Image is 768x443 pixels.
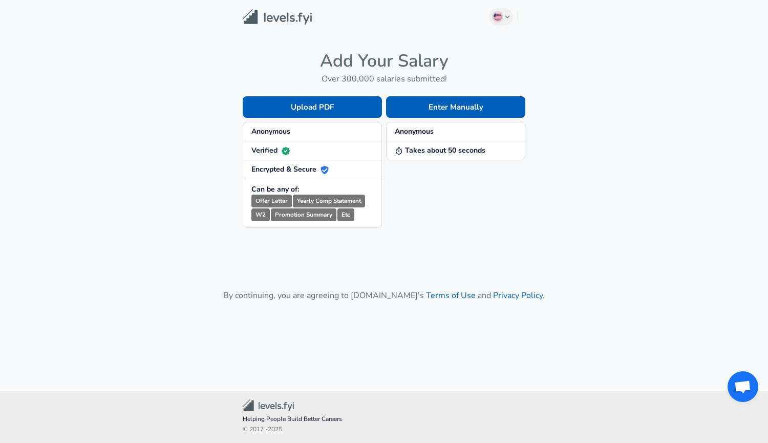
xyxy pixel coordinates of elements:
button: Upload PDF [243,96,382,118]
strong: Anonymous [395,126,434,136]
h4: Add Your Salary [243,50,525,72]
img: Levels.fyi Community [243,399,294,411]
strong: Anonymous [251,126,290,136]
h6: Over 300,000 salaries submitted! [243,72,525,86]
span: Helping People Build Better Careers [243,414,525,425]
a: Terms of Use [426,290,476,301]
small: W2 [251,208,270,221]
div: Open chat [728,371,758,402]
small: Yearly Comp Statement [293,195,365,207]
small: Promotion Summary [271,208,336,221]
small: Etc [337,208,354,221]
strong: Can be any of: [251,184,299,194]
button: English (US) [489,8,514,26]
strong: Encrypted & Secure [251,164,329,174]
a: Privacy Policy [493,290,543,301]
button: Enter Manually [386,96,525,118]
img: English (US) [494,13,502,21]
strong: Takes about 50 seconds [395,145,485,155]
img: Levels.fyi [243,9,312,25]
small: Offer Letter [251,195,292,207]
span: © 2017 - 2025 [243,425,525,435]
strong: Verified [251,145,290,155]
